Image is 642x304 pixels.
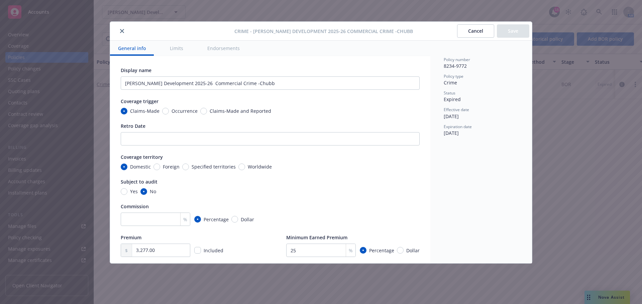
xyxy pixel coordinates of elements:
span: Expired [444,96,461,102]
span: 8234-9772 [444,63,467,69]
span: Coverage trigger [121,98,158,104]
span: Claims-Made and Reported [210,107,271,114]
button: Cancel [457,24,494,38]
span: Domestic [130,163,151,170]
span: Percentage [204,216,229,223]
span: % [349,247,353,254]
button: close [118,27,126,35]
span: Crime - [PERSON_NAME] Development 2025-26 Commercial Crime -Chubb [234,28,413,35]
button: General info [110,41,154,56]
input: Percentage [194,216,201,223]
span: Occurrence [172,107,198,114]
input: Percentage [360,247,366,254]
input: Claims-Made [121,108,127,114]
input: Specified territories [182,164,189,170]
span: [DATE] [444,113,459,119]
input: Foreign [153,164,160,170]
input: 0.00 [132,244,190,257]
input: Dollar [397,247,404,254]
input: Claims-Made and Reported [200,108,207,114]
button: Limits [162,41,191,56]
span: Minimum Earned Premium [286,234,347,241]
span: Foreign [163,163,180,170]
span: Subject to audit [121,179,157,185]
span: Yes [130,188,138,195]
input: No [140,188,147,195]
span: No [150,188,156,195]
span: Percentage [369,247,394,254]
span: Specified territories [192,163,236,170]
span: Worldwide [248,163,272,170]
span: Coverage territory [121,154,163,160]
span: Premium [121,234,141,241]
input: Dollar [231,216,238,223]
span: % [183,216,187,223]
span: Dollar [241,216,254,223]
span: [DATE] [444,130,459,136]
span: Effective date [444,107,469,112]
span: Retro Date [121,123,145,129]
span: Status [444,90,455,96]
span: Display name [121,67,151,73]
input: Occurrence [162,108,169,114]
span: Policy type [444,73,463,79]
span: Expiration date [444,124,472,129]
span: Commission [121,203,149,210]
span: Dollar [406,247,420,254]
span: Crime [444,79,457,86]
input: Domestic [121,164,127,170]
button: Endorsements [199,41,248,56]
input: Yes [121,188,127,195]
span: Included [204,247,223,254]
span: Claims-Made [130,107,159,114]
span: Policy number [444,57,470,62]
input: Worldwide [238,164,245,170]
